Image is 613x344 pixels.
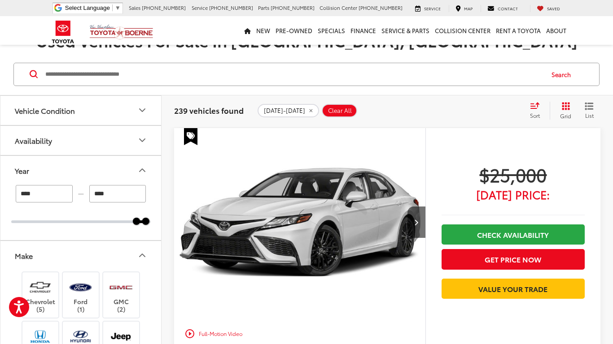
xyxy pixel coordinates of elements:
[493,16,543,45] a: Rent a Toyota
[328,107,352,114] span: Clear All
[63,277,99,313] label: Ford (1)
[481,5,525,12] a: Contact
[174,105,244,116] span: 239 vehicles found
[89,185,146,202] input: maximum
[464,5,473,11] span: Map
[258,104,319,117] button: remove 2022-2024
[525,102,550,120] button: Select sort value
[273,16,315,45] a: Pre-Owned
[271,4,315,11] span: [PHONE_NUMBER]
[560,112,571,120] span: Grid
[550,102,578,120] button: Grid View
[258,4,269,11] span: Parts
[15,106,75,115] div: Vehicle Condition
[22,277,59,313] label: Chevrolet (5)
[322,104,357,117] button: Clear All
[379,16,432,45] a: Service & Parts: Opens in a new tab
[0,126,162,155] button: AvailabilityAvailability
[442,190,585,199] span: [DATE] Price:
[254,16,273,45] a: New
[15,251,33,260] div: Make
[348,16,379,45] a: Finance
[530,5,567,12] a: My Saved Vehicles
[137,105,148,116] div: Vehicle Condition
[75,190,87,198] span: —
[442,224,585,245] a: Check Availability
[0,96,162,125] button: Vehicle ConditionVehicle Condition
[109,277,133,298] img: Vic Vaughan Toyota of Boerne in Boerne, TX)
[424,5,441,11] span: Service
[209,4,253,11] span: [PHONE_NUMBER]
[320,4,357,11] span: Collision Center
[89,24,153,40] img: Vic Vaughan Toyota of Boerne
[585,112,594,119] span: List
[142,4,186,11] span: [PHONE_NUMBER]
[174,128,426,317] img: 2023 Toyota Camry XSE
[442,279,585,299] a: Value Your Trade
[315,16,348,45] a: Specials
[174,128,426,317] div: 2023 Toyota Camry XSE 0
[442,163,585,185] span: $25,000
[0,156,162,185] button: YearYear
[15,166,29,175] div: Year
[578,102,600,120] button: List View
[137,165,148,176] div: Year
[115,4,121,11] span: ▼
[359,4,403,11] span: [PHONE_NUMBER]
[449,5,479,12] a: Map
[432,16,493,45] a: Collision Center
[46,17,80,47] img: Toyota
[264,107,305,114] span: [DATE]-[DATE]
[129,4,140,11] span: Sales
[137,250,148,261] div: Make
[68,277,93,298] img: Vic Vaughan Toyota of Boerne in Boerne, TX)
[543,16,569,45] a: About
[241,16,254,45] a: Home
[65,4,121,11] a: Select Language​
[442,249,585,269] button: Get Price Now
[184,128,197,145] span: Special
[0,241,162,270] button: MakeMake
[408,5,447,12] a: Service
[137,135,148,146] div: Availability
[16,185,73,202] input: minimum
[65,4,110,11] span: Select Language
[28,277,53,298] img: Vic Vaughan Toyota of Boerne in Boerne, TX)
[530,112,540,119] span: Sort
[44,64,543,85] input: Search by Make, Model, or Keyword
[15,136,52,145] div: Availability
[112,4,113,11] span: ​
[103,277,140,313] label: GMC (2)
[192,4,208,11] span: Service
[174,128,426,317] a: 2023 Toyota Camry XSE2023 Toyota Camry XSE2023 Toyota Camry XSE2023 Toyota Camry XSE
[498,5,518,11] span: Contact
[547,5,560,11] span: Saved
[407,206,425,238] button: Next image
[543,63,584,86] button: Search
